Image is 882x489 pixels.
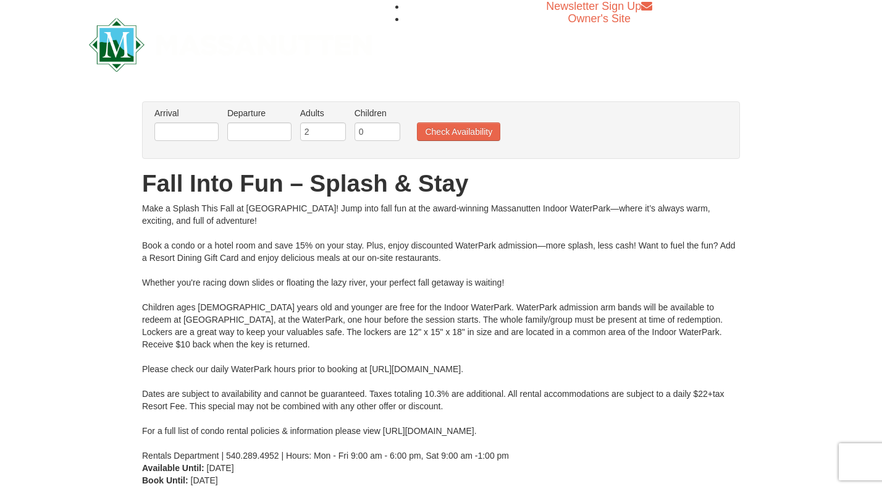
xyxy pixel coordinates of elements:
label: Adults [300,107,346,119]
label: Departure [227,107,292,119]
div: Make a Splash This Fall at [GEOGRAPHIC_DATA]! Jump into fall fun at the award-winning Massanutten... [142,202,740,462]
span: [DATE] [191,475,218,485]
strong: Book Until: [142,475,188,485]
a: Owner's Site [568,12,631,25]
img: Massanutten Resort Logo [89,18,372,72]
label: Arrival [154,107,219,119]
strong: Available Until: [142,463,204,473]
span: [DATE] [207,463,234,473]
a: Massanutten Resort [89,28,372,57]
h1: Fall Into Fun – Splash & Stay [142,171,740,196]
label: Children [355,107,400,119]
button: Check Availability [417,122,500,141]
